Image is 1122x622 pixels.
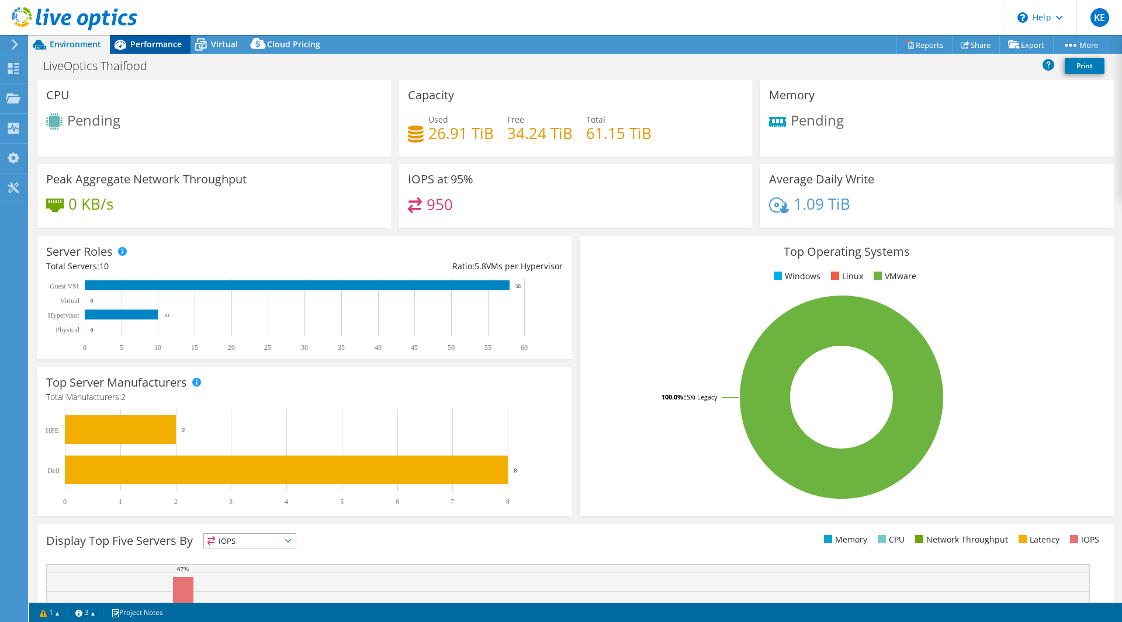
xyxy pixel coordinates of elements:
h3: Server Roles [46,245,113,258]
text: Dell [47,467,60,475]
span: IOPS [204,534,296,548]
text: 20 [228,343,235,352]
li: IOPS [1067,533,1099,546]
li: Network Throughput [912,533,1008,546]
a: 1 [32,605,68,620]
h3: CPU [46,89,70,102]
text: 35 [338,343,345,352]
h4: 950 [427,198,453,211]
text: 2 [174,498,178,506]
text: 45 [411,343,418,352]
text: 0 [91,327,93,333]
a: More [1053,36,1107,54]
text: 6 [396,498,399,506]
text: 0 [63,498,67,506]
span: Used [428,114,448,125]
h3: Capacity [408,89,454,102]
span: Cloud Pricing [267,39,320,50]
h4: Total Manufacturers: [46,391,563,404]
div: Total Servers: [46,260,304,273]
span: Performance [130,39,182,50]
text: 25 [264,343,271,352]
svg: \n [1017,12,1028,23]
span: Virtual [211,39,238,50]
h1: LiveOptics Thaifood [38,60,165,72]
text: 8 [506,498,510,506]
a: Export [999,36,1054,54]
a: Reports [896,36,953,54]
text: 30 [301,343,308,352]
tspan: ESXi Legacy [683,392,718,401]
text: 0 [83,343,86,352]
text: 15 [191,343,198,352]
text: 40 [375,343,382,352]
text: 0 [91,298,93,304]
li: Memory [821,533,867,546]
span: 2 [121,391,126,402]
text: 4 [285,498,288,506]
text: 50 [448,343,455,352]
text: 55 [484,343,491,352]
h4: 34.24 TiB [507,127,573,140]
text: 5 [340,498,344,506]
li: Linux [828,270,863,283]
h4: 1.09 TiB [794,197,850,210]
div: Ratio: VMs per Hypervisor [304,260,563,273]
text: 10 [164,312,169,318]
span: 5.8 [475,260,486,272]
text: 2 [182,426,185,433]
h3: IOPS at 95% [408,173,473,186]
text: Hypervisor [48,311,79,319]
text: 60 [521,343,528,352]
text: 1 [119,498,122,506]
text: 58 [515,283,521,289]
h3: Top Operating Systems [588,245,1105,258]
text: Physical [56,326,79,334]
text: 67% [177,565,189,572]
span: Free [507,114,524,125]
text: Virtual [60,297,80,305]
h3: Average Daily Write [769,173,874,186]
a: Share [952,36,1000,54]
tspan: 100.0% [662,392,683,401]
text: Guest VM [50,282,79,290]
text: 10 [154,343,161,352]
h3: Peak Aggregate Network Throughput [46,173,247,186]
text: 5 [120,343,123,352]
text: 7 [451,498,454,506]
h4: 61.15 TiB [586,127,652,140]
text: 8 [514,467,517,474]
span: Total [586,114,605,125]
span: Pending [67,110,120,130]
li: Latency [1016,533,1059,546]
a: Project Notes [103,605,171,620]
li: Windows [771,270,820,283]
a: Print [1065,58,1104,74]
h3: Memory [769,89,815,102]
text: HPE [46,426,59,435]
span: KE [1090,8,1109,27]
text: 3 [229,498,233,506]
span: Environment [50,39,101,50]
h4: 0 KB/s [68,197,113,210]
h4: 26.91 TiB [428,127,494,140]
span: Pending [791,110,844,130]
li: VMware [871,270,916,283]
h3: Top Server Manufacturers [46,376,187,389]
li: CPU [875,533,905,546]
a: 3 [67,605,103,620]
span: 10 [99,260,109,272]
